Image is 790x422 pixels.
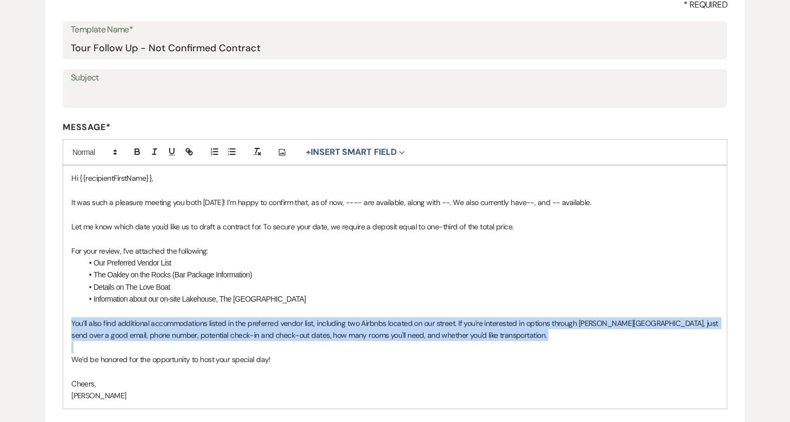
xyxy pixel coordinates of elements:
p: We’d be honored for the opportunity to host your special day! [71,353,719,365]
li: Information about our on-site Lakehouse, The [GEOGRAPHIC_DATA] [82,293,719,305]
li: Our Preferred Vendor List [82,257,719,269]
p: [PERSON_NAME] [71,390,719,401]
span: + [306,148,311,156]
li: Details on The Love Boat [82,281,719,293]
button: Insert Smart Field [302,146,408,159]
p: You’ll also find additional accommodations listed in the preferred vendor list, including two Air... [71,317,719,342]
label: Message* [63,121,727,133]
p: Hi {{recipientFirstName}}, [71,172,719,184]
p: Cheers, [71,378,719,390]
label: Subject [71,70,719,86]
p: For your review, I’ve attached the following: [71,245,719,257]
p: It was such a pleasure meeting you both [DATE]! I’m happy to confirm that, as of now, ---- are av... [71,196,719,208]
label: Template Name* [71,22,719,38]
li: The Oakley on the Rocks (Bar Package Information) [82,269,719,281]
p: Let me know which date you'd like us to draft a contract for. To secure your date, we require a d... [71,221,719,233]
